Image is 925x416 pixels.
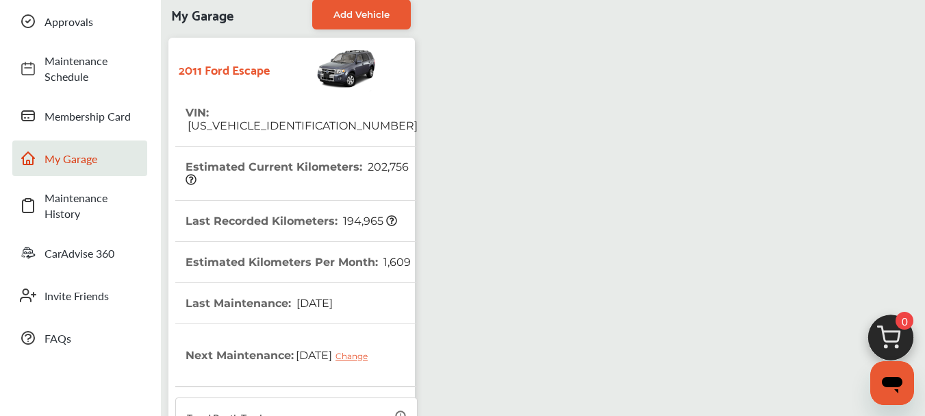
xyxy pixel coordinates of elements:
[381,256,411,269] span: 1,609
[45,108,140,124] span: Membership Card
[45,288,140,304] span: Invite Friends
[870,361,914,405] iframe: Botón para iniciar la ventana de mensajería
[45,245,140,261] span: CarAdvise 360
[45,330,140,346] span: FAQs
[294,297,333,310] span: [DATE]
[12,183,147,228] a: Maintenance History
[12,235,147,271] a: CarAdvise 360
[179,58,270,79] strong: 2011 Ford Escape
[186,93,418,146] th: VIN :
[186,283,333,323] th: Last Maintenance :
[896,312,913,330] span: 0
[333,9,390,20] span: Add Vehicle
[858,308,924,374] img: cart_icon.3d0951e8.svg
[45,53,140,84] span: Maintenance Schedule
[186,242,411,282] th: Estimated Kilometers Per Month :
[294,338,378,372] span: [DATE]
[186,119,418,132] span: [US_VEHICLE_IDENTIFICATION_NUMBER]
[335,351,375,361] div: Change
[270,45,378,93] img: Vehicle
[186,160,411,186] span: 202,756
[186,147,418,200] th: Estimated Current Kilometers :
[186,201,397,241] th: Last Recorded Kilometers :
[12,320,147,356] a: FAQs
[12,278,147,313] a: Invite Friends
[45,151,140,167] span: My Garage
[12,46,147,91] a: Maintenance Schedule
[12,140,147,176] a: My Garage
[45,190,140,221] span: Maintenance History
[341,215,397,228] span: 194,965
[12,98,147,134] a: Membership Card
[186,324,378,386] th: Next Maintenance :
[45,14,140,29] span: Approvals
[12,3,147,39] a: Approvals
